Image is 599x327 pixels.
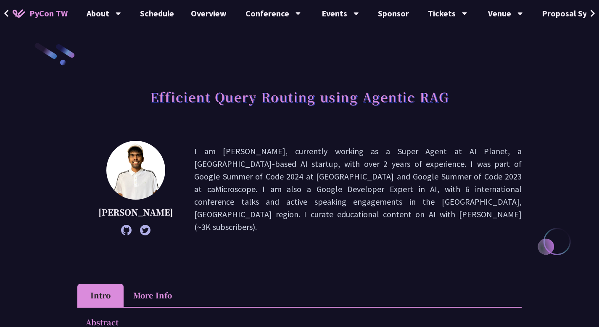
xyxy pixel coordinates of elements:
img: Tarun Jain [106,141,165,200]
a: PyCon TW [4,3,76,24]
p: I am [PERSON_NAME], currently working as a Super Agent at AI Planet, a [GEOGRAPHIC_DATA]-based AI... [194,145,522,233]
h1: Efficient Query Routing using Agentic RAG [150,84,449,109]
li: More Info [124,284,182,307]
li: Intro [77,284,124,307]
span: PyCon TW [29,7,68,20]
p: [PERSON_NAME] [98,206,173,219]
img: Home icon of PyCon TW 2025 [13,9,25,18]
